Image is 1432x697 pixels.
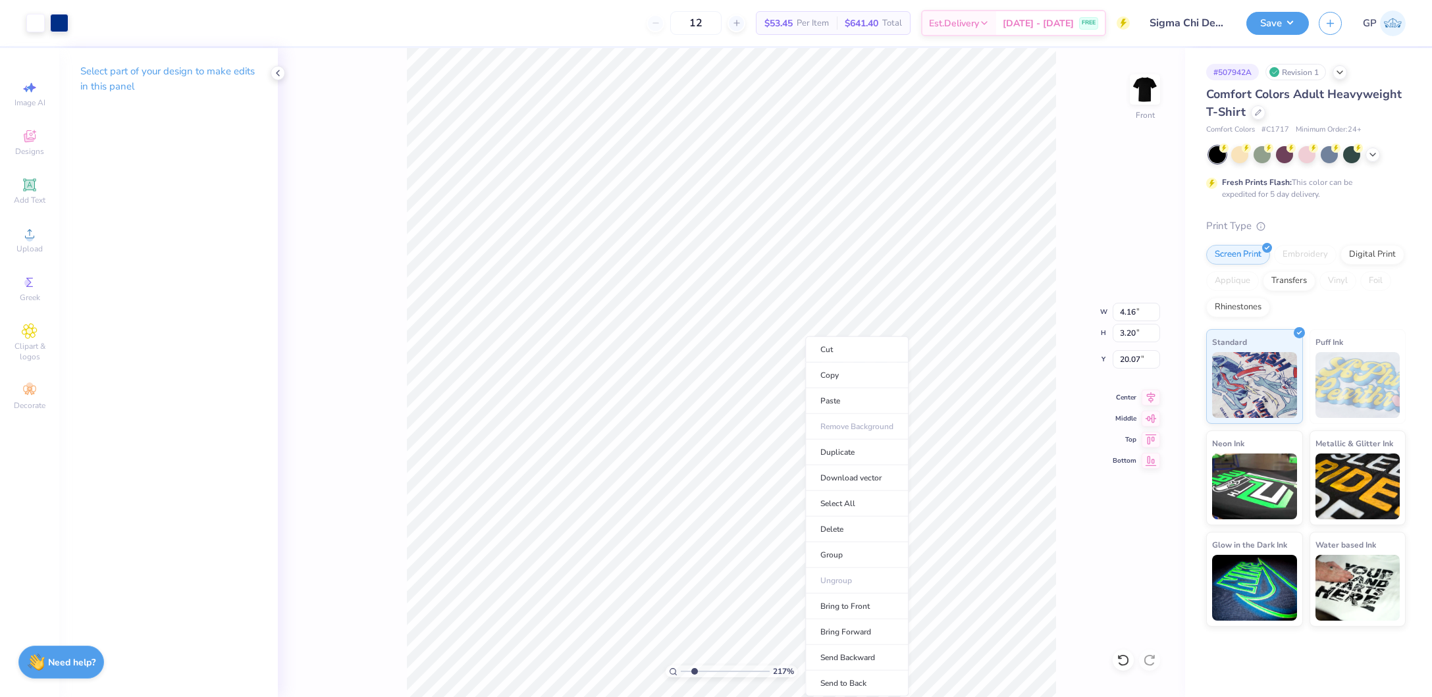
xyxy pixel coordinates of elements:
li: Duplicate [805,440,909,465]
span: FREE [1082,18,1096,28]
div: Transfers [1263,271,1315,291]
span: $53.45 [764,16,793,30]
div: Print Type [1206,219,1406,234]
span: Center [1113,393,1136,402]
li: Bring to Front [805,594,909,619]
strong: Fresh Prints Flash: [1222,177,1292,188]
span: Image AI [14,97,45,108]
span: Standard [1212,335,1247,349]
li: Group [805,542,909,568]
input: Untitled Design [1140,10,1236,36]
div: Front [1136,109,1155,121]
div: # 507942A [1206,64,1259,80]
span: Glow in the Dark Ink [1212,538,1287,552]
li: Delete [805,517,909,542]
li: Paste [805,388,909,414]
span: Middle [1113,414,1136,423]
a: GP [1363,11,1406,36]
span: Designs [15,146,44,157]
img: Gene Padilla [1380,11,1406,36]
div: Digital Print [1340,245,1404,265]
img: Water based Ink [1315,555,1400,621]
span: Puff Ink [1315,335,1343,349]
span: # C1717 [1261,124,1289,136]
li: Copy [805,363,909,388]
button: Save [1246,12,1309,35]
span: Metallic & Glitter Ink [1315,436,1393,450]
input: – – [670,11,722,35]
img: Neon Ink [1212,453,1297,519]
span: Bottom [1113,456,1136,465]
span: [DATE] - [DATE] [1003,16,1074,30]
span: Per Item [797,16,829,30]
span: Comfort Colors [1206,124,1255,136]
img: Puff Ink [1315,352,1400,418]
span: Top [1113,435,1136,444]
span: Est. Delivery [929,16,979,30]
span: Total [882,16,902,30]
div: This color can be expedited for 5 day delivery. [1222,176,1384,200]
li: Cut [805,336,909,363]
span: Upload [16,244,43,254]
div: Embroidery [1274,245,1337,265]
div: Revision 1 [1265,64,1326,80]
span: Add Text [14,195,45,205]
li: Send Backward [805,645,909,671]
div: Rhinestones [1206,297,1270,317]
div: Screen Print [1206,245,1270,265]
div: Applique [1206,271,1259,291]
span: Neon Ink [1212,436,1244,450]
img: Metallic & Glitter Ink [1315,453,1400,519]
span: Clipart & logos [7,341,53,362]
span: $641.40 [845,16,878,30]
img: Front [1132,76,1158,103]
p: Select part of your design to make edits in this panel [80,64,257,94]
span: Comfort Colors Adult Heavyweight T-Shirt [1206,86,1402,120]
span: Decorate [14,400,45,411]
strong: Need help? [48,656,95,669]
span: Water based Ink [1315,538,1376,552]
li: Download vector [805,465,909,491]
span: Greek [20,292,40,303]
span: Minimum Order: 24 + [1296,124,1362,136]
span: 217 % [773,665,794,677]
span: GP [1363,16,1377,31]
div: Foil [1360,271,1391,291]
img: Glow in the Dark Ink [1212,555,1297,621]
div: Vinyl [1319,271,1356,291]
li: Bring Forward [805,619,909,645]
li: Select All [805,491,909,517]
img: Standard [1212,352,1297,418]
li: Send to Back [805,671,909,696]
